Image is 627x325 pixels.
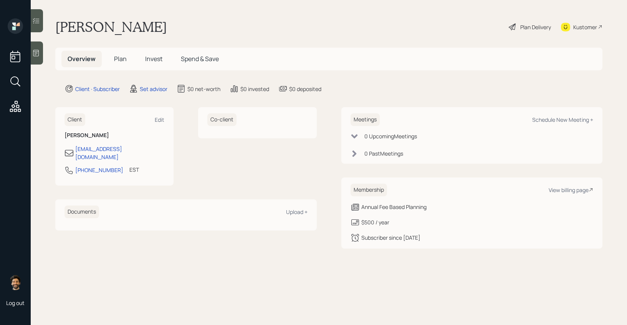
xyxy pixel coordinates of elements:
div: Kustomer [573,23,597,31]
h6: Documents [65,206,99,218]
div: [EMAIL_ADDRESS][DOMAIN_NAME] [75,145,164,161]
div: 0 Upcoming Meeting s [364,132,417,140]
span: Invest [145,55,162,63]
div: Schedule New Meeting + [532,116,593,123]
div: Subscriber since [DATE] [361,234,420,242]
div: $0 invested [240,85,269,93]
h6: Membership [351,184,387,196]
div: 0 Past Meeting s [364,149,403,158]
h6: Co-client [207,113,237,126]
div: Annual Fee Based Planning [361,203,427,211]
div: Plan Delivery [520,23,551,31]
h6: [PERSON_NAME] [65,132,164,139]
div: $0 deposited [289,85,321,93]
div: EST [129,166,139,174]
div: Edit [155,116,164,123]
div: Client · Subscriber [75,85,120,93]
div: [PHONE_NUMBER] [75,166,123,174]
h6: Meetings [351,113,380,126]
div: Set advisor [140,85,167,93]
span: Spend & Save [181,55,219,63]
img: eric-schwartz-headshot.png [8,275,23,290]
span: Plan [114,55,127,63]
div: Log out [6,299,25,307]
div: $0 net-worth [187,85,220,93]
h6: Client [65,113,85,126]
div: $500 / year [361,218,389,226]
div: View billing page [549,186,593,194]
h1: [PERSON_NAME] [55,18,167,35]
span: Overview [68,55,96,63]
div: Upload + [286,208,308,216]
